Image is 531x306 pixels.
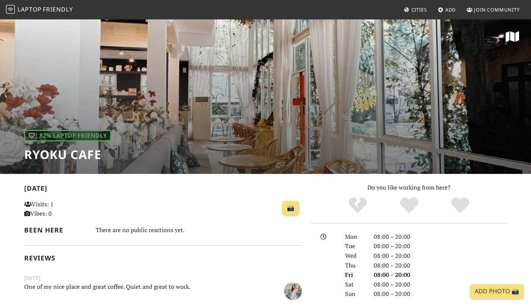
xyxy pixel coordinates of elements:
[24,226,87,234] h2: Been here
[341,270,369,280] div: Fri
[18,5,42,13] span: Laptop
[282,201,299,215] a: 📸
[24,147,111,162] h1: Ryoku Cafe
[445,6,456,13] span: Add
[411,6,427,13] span: Cities
[284,286,302,294] span: Chatchada Temsri
[369,270,512,280] div: 08:00 – 20:00
[96,225,302,235] div: There are no public reactions yet.
[474,6,520,13] span: Join Community
[6,5,15,14] img: LaptopFriendly
[341,241,369,251] div: Tue
[369,251,512,261] div: 08:00 – 20:00
[470,284,524,299] a: Add Photo 📸
[341,289,369,299] div: Sun
[24,184,302,195] h2: [DATE]
[20,274,307,282] small: [DATE]
[434,196,486,215] div: Definitely!
[369,261,512,271] div: 08:00 – 20:00
[311,183,507,193] p: Do you like working from here?
[24,200,111,219] p: Visits: 1 Vibes: 0
[6,3,73,16] a: LaptopFriendly LaptopFriendly
[341,261,369,271] div: Thu
[435,3,459,16] a: Add
[369,241,512,251] div: 08:00 – 20:00
[401,3,430,16] a: Cities
[332,196,383,215] div: No
[24,130,111,142] div: | 82% Laptop Friendly
[383,196,435,215] div: Yes
[20,282,259,299] p: One of my nice place and great coffee. Quiet and great to work.
[43,5,73,13] span: Friendly
[369,280,512,290] div: 08:00 – 20:00
[24,254,302,262] h2: Reviews
[341,280,369,290] div: Sat
[284,282,302,300] img: 6685-chatchada.jpg
[464,3,523,16] a: Join Community
[369,232,512,242] div: 08:00 – 20:00
[369,289,512,299] div: 08:00 – 20:00
[341,232,369,242] div: Mon
[341,251,369,261] div: Wed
